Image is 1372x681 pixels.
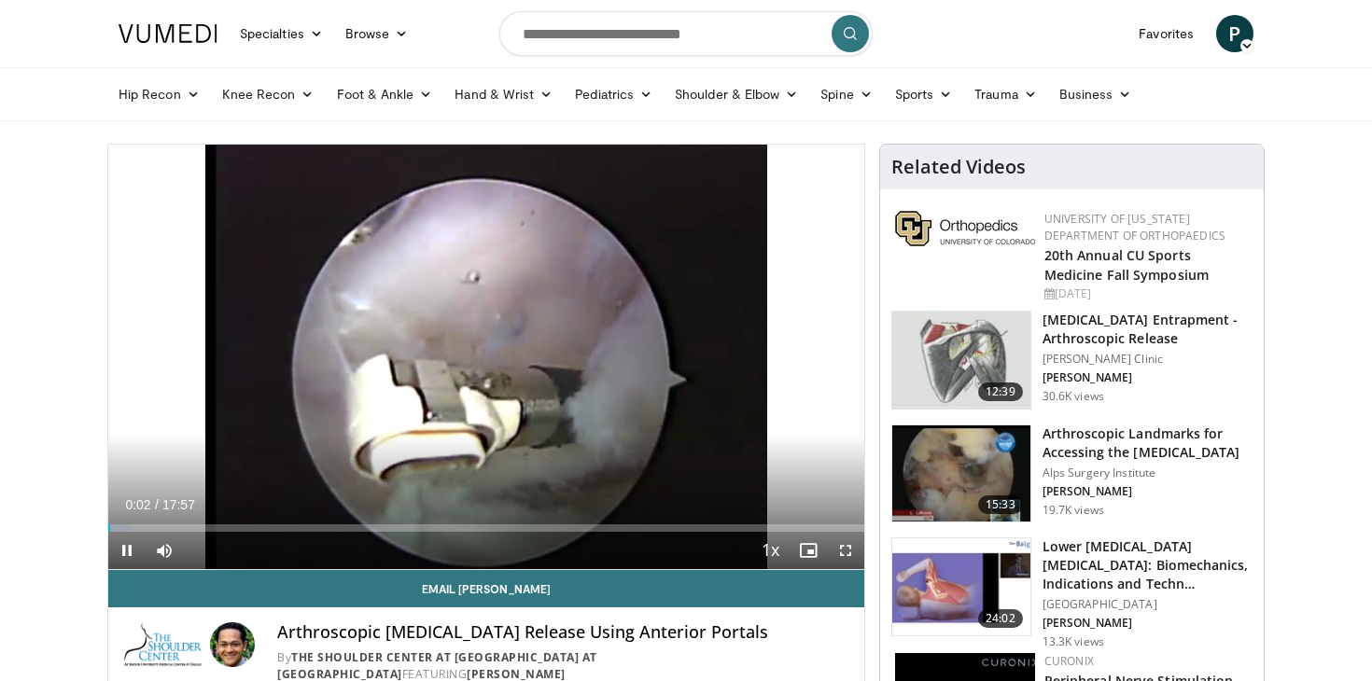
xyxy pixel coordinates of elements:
[162,497,195,512] span: 17:57
[107,76,211,113] a: Hip Recon
[1044,246,1209,284] a: 20th Annual CU Sports Medicine Fall Symposium
[155,497,159,512] span: /
[211,76,326,113] a: Knee Recon
[326,76,444,113] a: Foot & Ankle
[1043,466,1253,480] p: Alps Surgery Institute
[1043,389,1104,404] p: 30.6K views
[108,145,864,570] video-js: Video Player
[978,495,1023,514] span: 15:33
[1043,352,1253,367] p: [PERSON_NAME] Clinic
[1043,597,1253,612] p: [GEOGRAPHIC_DATA]
[1043,424,1253,462] h3: Arthroscopic Landmarks for Accessing the [MEDICAL_DATA]
[277,622,848,643] h4: Arthroscopic [MEDICAL_DATA] Release Using Anterior Portals
[891,156,1026,178] h4: Related Videos
[1044,285,1249,302] div: [DATE]
[790,532,827,569] button: Enable picture-in-picture mode
[146,532,183,569] button: Mute
[108,524,864,532] div: Progress Bar
[123,622,203,667] img: The Shoulder Center at Baylor University Medical Center at Dallas
[891,311,1253,410] a: 12:39 [MEDICAL_DATA] Entrapment - Arthroscopic Release [PERSON_NAME] Clinic [PERSON_NAME] 30.6K v...
[1043,484,1253,499] p: [PERSON_NAME]
[1043,537,1253,593] h3: Lower [MEDICAL_DATA] [MEDICAL_DATA]: Biomechanics, Indications and Techn…
[752,532,790,569] button: Playback Rate
[443,76,564,113] a: Hand & Wrist
[884,76,964,113] a: Sports
[827,532,864,569] button: Fullscreen
[892,425,1030,522] img: 752280_3.png.150x105_q85_crop-smart_upscale.jpg
[1043,634,1104,649] p: 13.3K views
[892,538,1030,635] img: 003f300e-98b5-4117-aead-6046ac8f096e.150x105_q85_crop-smart_upscale.jpg
[1043,616,1253,631] p: [PERSON_NAME]
[499,11,873,56] input: Search topics, interventions
[978,382,1023,401] span: 12:39
[1043,370,1253,385] p: [PERSON_NAME]
[1043,311,1253,348] h3: [MEDICAL_DATA] Entrapment - Arthroscopic Release
[119,24,217,43] img: VuMedi Logo
[108,532,146,569] button: Pause
[1216,15,1253,52] a: P
[1044,653,1094,669] a: Curonix
[1048,76,1143,113] a: Business
[664,76,809,113] a: Shoulder & Elbow
[809,76,883,113] a: Spine
[891,537,1253,649] a: 24:02 Lower [MEDICAL_DATA] [MEDICAL_DATA]: Biomechanics, Indications and Techn… [GEOGRAPHIC_DATA]...
[108,570,864,607] a: Email [PERSON_NAME]
[125,497,150,512] span: 0:02
[895,211,1035,246] img: 355603a8-37da-49b6-856f-e00d7e9307d3.png.150x105_q85_autocrop_double_scale_upscale_version-0.2.png
[892,312,1030,409] img: 38716_0000_3.png.150x105_q85_crop-smart_upscale.jpg
[1043,503,1104,518] p: 19.7K views
[1127,15,1205,52] a: Favorites
[963,76,1048,113] a: Trauma
[210,622,255,667] img: Avatar
[1044,211,1225,243] a: University of [US_STATE] Department of Orthopaedics
[229,15,334,52] a: Specialties
[334,15,420,52] a: Browse
[564,76,664,113] a: Pediatrics
[891,424,1253,523] a: 15:33 Arthroscopic Landmarks for Accessing the [MEDICAL_DATA] Alps Surgery Institute [PERSON_NAME...
[978,609,1023,628] span: 24:02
